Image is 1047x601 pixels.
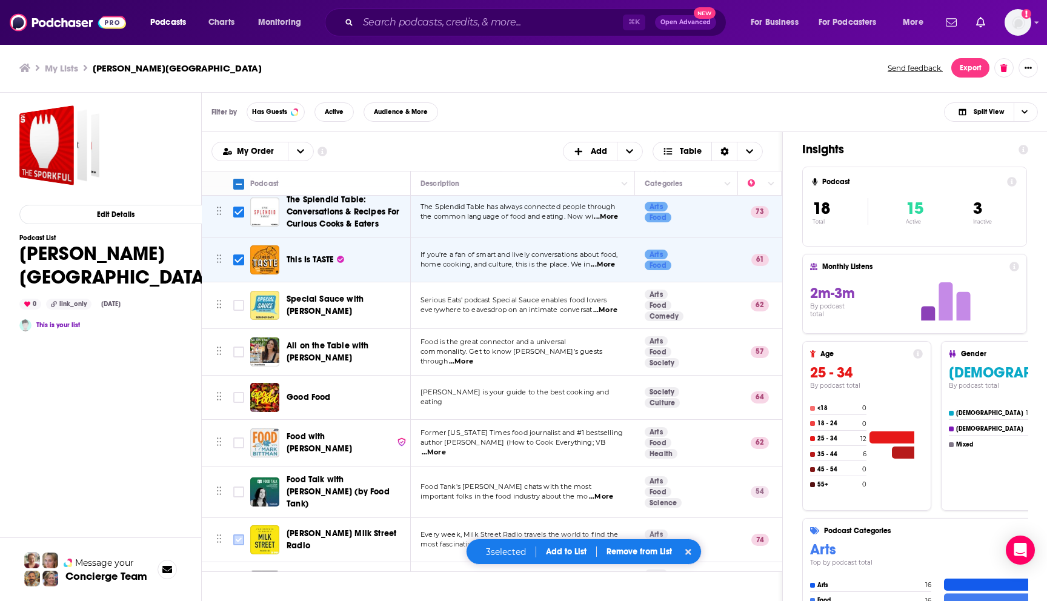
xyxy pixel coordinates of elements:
h2: Choose List sort [211,142,314,161]
span: Has Guests [252,108,287,115]
span: author [PERSON_NAME] (How to Cook Everything; VB [420,438,605,447]
a: Society [645,358,679,368]
span: Every week, Milk Street Radio travels the world to find the [420,530,618,539]
span: The Splendid Table has always connected people through [420,202,615,211]
button: Column Actions [720,176,735,191]
span: Charts [208,14,234,31]
span: 15 [906,198,923,219]
span: Toggle select row [233,437,244,448]
h4: 6 [863,450,866,458]
h4: 0 [862,420,866,428]
a: My Lists [45,62,78,74]
div: [DATE] [96,299,125,309]
h4: 25 - 34 [817,435,858,442]
h4: By podcast total [810,382,923,390]
h4: 14 [1026,409,1032,417]
h1: [PERSON_NAME][GEOGRAPHIC_DATA] [19,242,211,289]
h3: Podcast List [19,234,211,242]
span: Podcasts [150,14,186,31]
h4: By podcast total [810,302,860,318]
span: Special Sauce with [PERSON_NAME] [287,294,364,316]
a: Arts [645,427,668,437]
a: Good Food [250,383,279,412]
img: Food with Mark Bittman [250,428,279,457]
span: Table [680,147,702,156]
span: Monitoring [258,14,301,31]
img: verified Badge [397,437,407,447]
button: Move [215,388,223,407]
span: For Podcasters [819,14,877,31]
h4: [DEMOGRAPHIC_DATA] [956,410,1023,417]
h4: Monthly Listens [822,262,1004,271]
span: My Order [237,147,278,156]
span: ...More [422,448,446,457]
span: ⌘ K [623,15,645,30]
span: Split View [974,108,1004,115]
a: Show notifications dropdown [971,12,990,33]
input: Search podcasts, credits, & more... [358,13,623,32]
p: Inactive [973,219,992,225]
button: Move [215,531,223,549]
span: Food with [PERSON_NAME] [287,431,352,454]
span: important folks in the food industry about the mo [420,492,588,500]
div: Podcast [250,176,279,191]
button: open menu [142,13,202,32]
button: Has Guests [247,102,305,122]
span: Active [325,108,344,115]
button: + Add [563,142,643,161]
a: This Is TASTE [287,254,344,266]
button: Column Actions [617,176,632,191]
p: 54 [751,486,769,498]
div: link_only [46,299,91,310]
span: Food Talk with [PERSON_NAME] (by Food Tank) [287,474,390,509]
button: open menu [742,13,814,32]
button: Choose View [653,142,763,161]
a: Arts [645,336,668,346]
span: Open Advanced [660,19,711,25]
button: open menu [288,142,313,161]
img: Food Talk with Dani Nierenberg (by Food Tank) [250,477,279,506]
p: 62 [751,437,769,449]
a: Arts [645,250,668,259]
a: Arts [645,290,668,299]
span: Toggle select row [233,347,244,357]
a: Culture [645,398,680,408]
h3: [PERSON_NAME][GEOGRAPHIC_DATA] [93,62,262,74]
button: Open AdvancedNew [655,15,716,30]
button: Export [951,58,989,78]
h2: Choose View [944,102,1038,122]
div: Search podcasts, credits, & more... [336,8,738,36]
a: Food [645,347,671,357]
img: All on the Table with Katie Lee Biegel [250,337,279,367]
span: 3 [973,198,982,219]
img: Podchaser - Follow, Share and Rate Podcasts [10,11,126,34]
p: Total [813,219,868,225]
span: Toggle select row [233,486,244,497]
a: All on the Table with [PERSON_NAME] [287,340,407,364]
h4: 55+ [817,481,860,488]
button: open menu [894,13,939,32]
h4: 0 [862,465,866,473]
h4: 12 [860,435,866,443]
h4: Mixed [956,441,1026,448]
button: Active [314,102,354,122]
button: Move [215,203,223,221]
h4: 45 - 54 [817,466,860,473]
span: Comedian and bread [PERSON_NAME], [PERSON_NAME], is the perfect host, [420,571,618,589]
p: 74 [751,534,769,546]
p: 57 [751,346,769,358]
a: Good Food [287,391,331,403]
span: This Is TASTE [287,254,334,265]
span: ...More [593,305,617,315]
img: Madeline [19,319,32,331]
span: New [694,7,716,19]
h4: Podcast Categories [824,526,1047,535]
button: Edit Details [19,205,211,224]
button: open menu [811,13,894,32]
span: Audience & More [374,108,428,115]
span: Good Food [287,392,331,402]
